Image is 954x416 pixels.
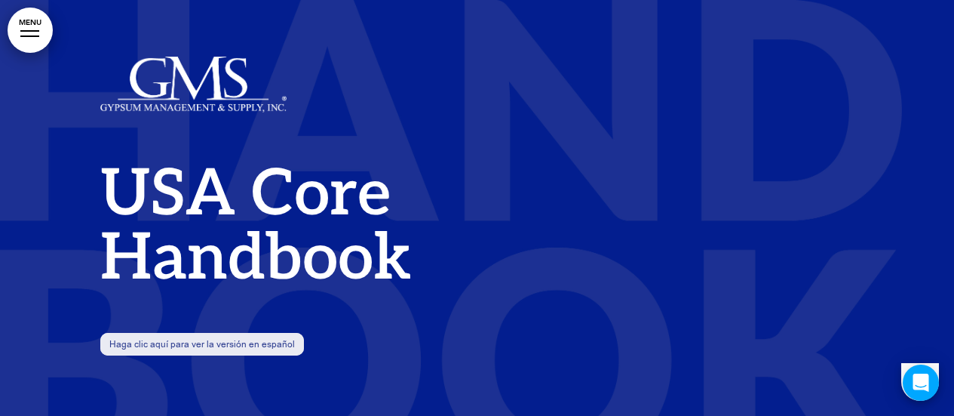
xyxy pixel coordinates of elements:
span: USA Core Handbook [100,156,412,297]
img: 1701131521048.png [100,57,287,112]
a: Haga clic aquí para ver la versión en español [100,331,304,353]
span: Haga clic aquí para ver la versión en español [100,333,304,356]
div: Open Intercom Messenger [903,365,939,401]
a: MENU [8,8,53,53]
